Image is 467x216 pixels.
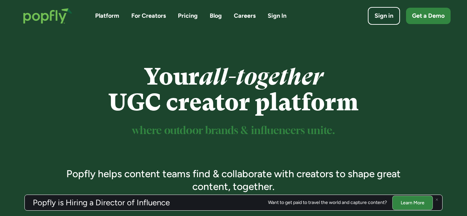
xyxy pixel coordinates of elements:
h3: Popfly helps content teams find & collaborate with creators to shape great content, together. [57,168,410,193]
h1: Your UGC creator platform [57,64,410,115]
a: Learn More [392,195,433,210]
div: Sign in [375,12,393,20]
a: Careers [234,12,256,20]
sup: where outdoor brands & influencers unite. [132,126,335,136]
div: Get a Demo [412,12,445,20]
a: Pricing [178,12,198,20]
a: home [16,1,79,30]
em: all-together [199,63,323,90]
a: Platform [95,12,119,20]
a: Blog [210,12,222,20]
h3: Popfly is Hiring a Director of Influence [33,199,170,207]
a: Sign In [268,12,286,20]
a: Sign in [368,7,400,25]
div: Want to get paid to travel the world and capture content? [268,200,387,205]
a: Get a Demo [406,8,451,24]
a: For Creators [131,12,166,20]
